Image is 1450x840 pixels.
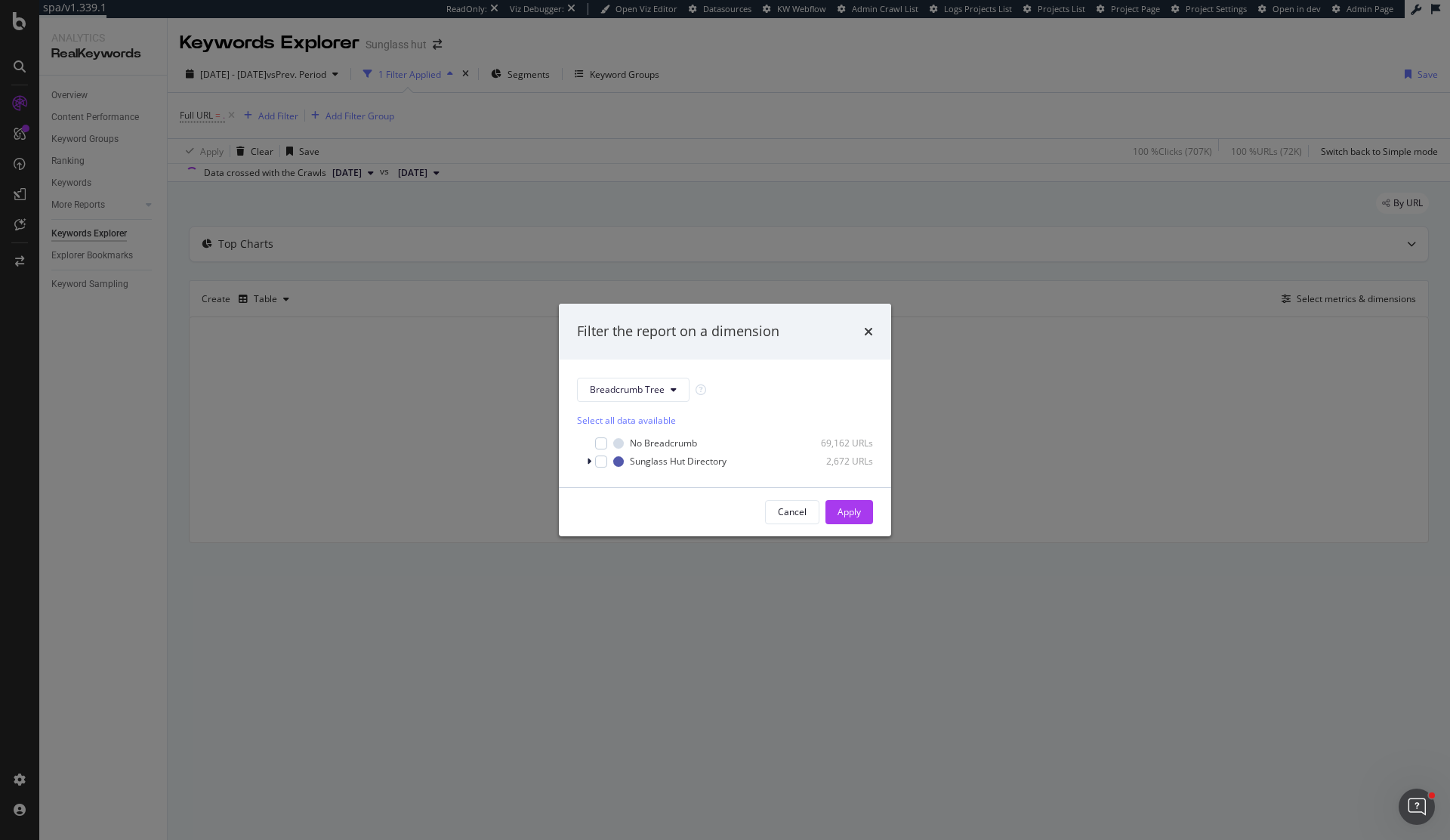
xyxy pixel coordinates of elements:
span: Breadcrumb Tree [590,383,665,396]
div: No Breadcrumb [630,437,697,449]
button: Breadcrumb Tree [577,378,690,402]
button: Cancel [765,500,819,524]
button: Apply [825,500,873,524]
div: 69,162 URLs [799,437,873,449]
div: Cancel [778,505,807,518]
div: times [864,322,873,341]
iframe: Intercom live chat [1399,789,1435,825]
div: modal [559,304,891,536]
div: Select all data available [577,414,873,427]
div: Apply [838,505,861,518]
div: 2,672 URLs [799,455,873,468]
div: Sunglass Hut Directory [630,455,727,468]
div: Filter the report on a dimension [577,322,779,341]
